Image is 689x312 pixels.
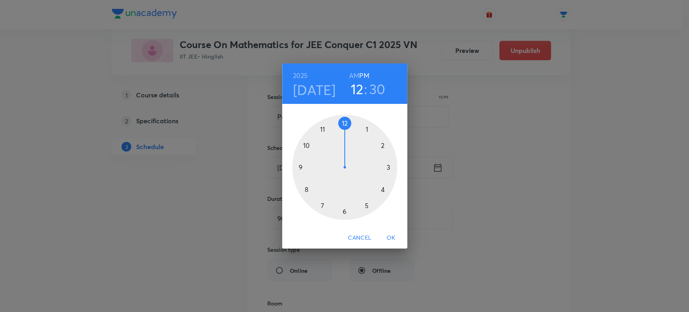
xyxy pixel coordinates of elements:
button: PM [359,70,369,81]
button: AM [349,70,359,81]
button: [DATE] [293,81,336,98]
h3: : [364,80,367,97]
button: 2025 [293,70,308,81]
span: Cancel [348,233,371,243]
button: OK [378,230,404,245]
span: OK [381,233,401,243]
button: 30 [369,80,385,97]
button: 12 [351,80,364,97]
button: Cancel [345,230,375,245]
